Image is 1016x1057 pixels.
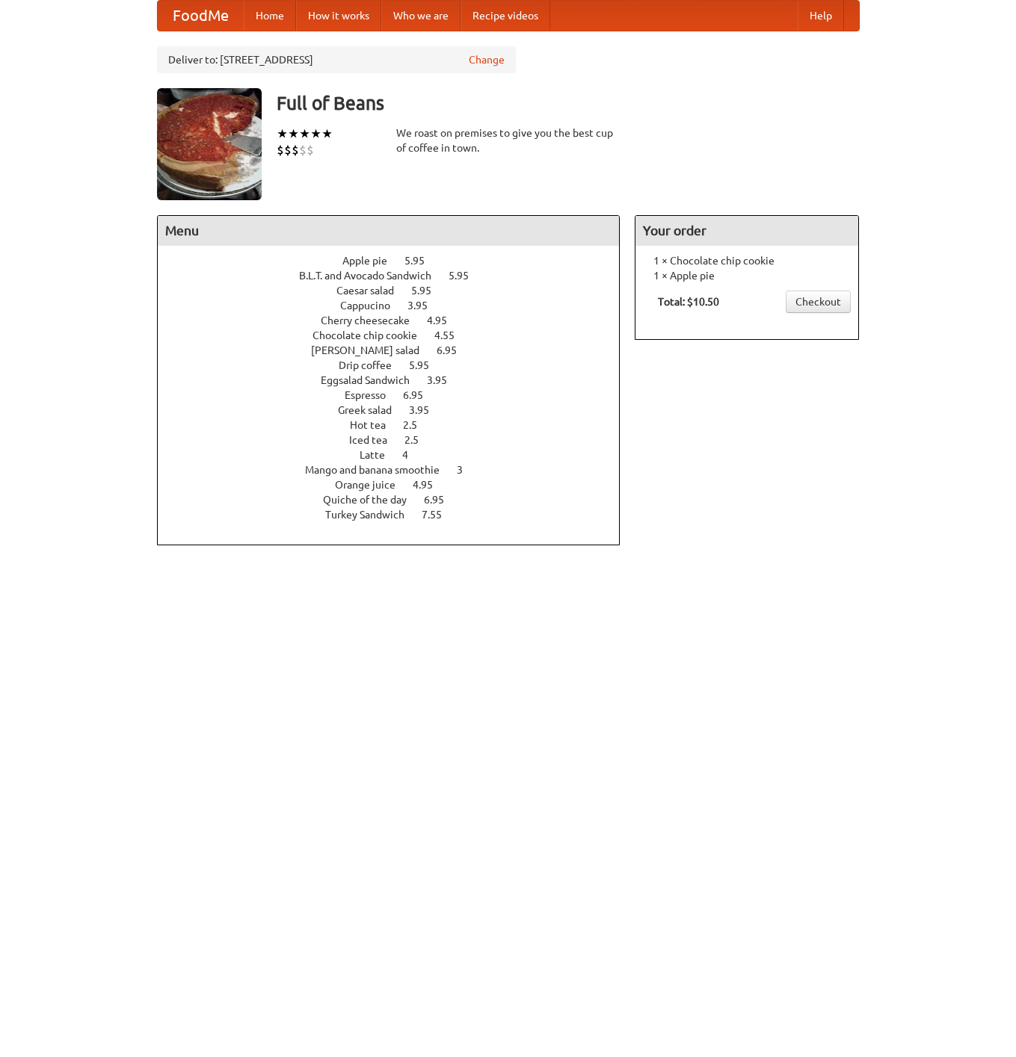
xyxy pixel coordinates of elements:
[305,464,490,476] a: Mango and banana smoothie 3
[335,479,461,491] a: Orange juice 4.95
[422,509,457,521] span: 7.55
[402,449,423,461] span: 4
[449,270,484,282] span: 5.95
[461,1,550,31] a: Recipe videos
[338,404,407,416] span: Greek salad
[424,494,459,506] span: 6.95
[310,125,321,142] li: ★
[244,1,296,31] a: Home
[658,296,719,308] b: Total: $10.50
[360,449,400,461] span: Latte
[350,419,401,431] span: Hot tea
[296,1,381,31] a: How it works
[299,142,307,158] li: $
[349,434,446,446] a: Iced tea 2.5
[413,479,448,491] span: 4.95
[313,329,482,341] a: Chocolate chip cookie 4.55
[299,270,446,282] span: B.L.T. and Avocado Sandwich
[157,46,516,73] div: Deliver to: [STREET_ADDRESS]
[469,52,505,67] a: Change
[299,270,496,282] a: B.L.T. and Avocado Sandwich 5.95
[345,389,451,401] a: Espresso 6.95
[643,253,851,268] li: 1 × Chocolate chip cookie
[786,291,851,313] a: Checkout
[277,125,288,142] li: ★
[349,434,402,446] span: Iced tea
[299,125,310,142] li: ★
[427,374,462,386] span: 3.95
[434,329,469,341] span: 4.55
[409,404,444,416] span: 3.95
[277,88,860,118] h3: Full of Beans
[313,329,432,341] span: Chocolate chip cookie
[339,359,457,371] a: Drip coffee 5.95
[381,1,461,31] a: Who we are
[437,344,472,356] span: 6.95
[340,300,405,311] span: Cappucino
[158,216,620,246] h4: Menu
[338,404,457,416] a: Greek salad 3.95
[396,125,621,155] div: We roast on premises to give you the best cup of coffee in town.
[407,300,443,311] span: 3.95
[158,1,244,31] a: FoodMe
[336,285,459,297] a: Caesar salad 5.95
[323,494,422,506] span: Quiche of the day
[307,142,314,158] li: $
[798,1,844,31] a: Help
[403,389,438,401] span: 6.95
[360,449,436,461] a: Latte 4
[345,389,401,401] span: Espresso
[325,509,419,521] span: Turkey Sandwich
[457,464,478,476] span: 3
[321,374,475,386] a: Eggsalad Sandwich 3.95
[284,142,292,158] li: $
[339,359,407,371] span: Drip coffee
[321,125,333,142] li: ★
[427,314,462,326] span: 4.95
[336,285,409,297] span: Caesar salad
[643,268,851,283] li: 1 × Apple pie
[340,300,455,311] a: Cappucino 3.95
[277,142,284,158] li: $
[342,255,452,267] a: Apple pie 5.95
[409,359,444,371] span: 5.95
[157,88,262,200] img: angular.jpg
[635,216,858,246] h4: Your order
[321,374,425,386] span: Eggsalad Sandwich
[321,314,425,326] span: Cherry cheesecake
[292,142,299,158] li: $
[350,419,445,431] a: Hot tea 2.5
[288,125,299,142] li: ★
[321,314,475,326] a: Cherry cheesecake 4.95
[305,464,455,476] span: Mango and banana smoothie
[311,344,484,356] a: [PERSON_NAME] salad 6.95
[403,419,432,431] span: 2.5
[311,344,434,356] span: [PERSON_NAME] salad
[323,494,472,506] a: Quiche of the day 6.95
[342,255,402,267] span: Apple pie
[335,479,410,491] span: Orange juice
[404,434,434,446] span: 2.5
[411,285,446,297] span: 5.95
[404,255,440,267] span: 5.95
[325,509,469,521] a: Turkey Sandwich 7.55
